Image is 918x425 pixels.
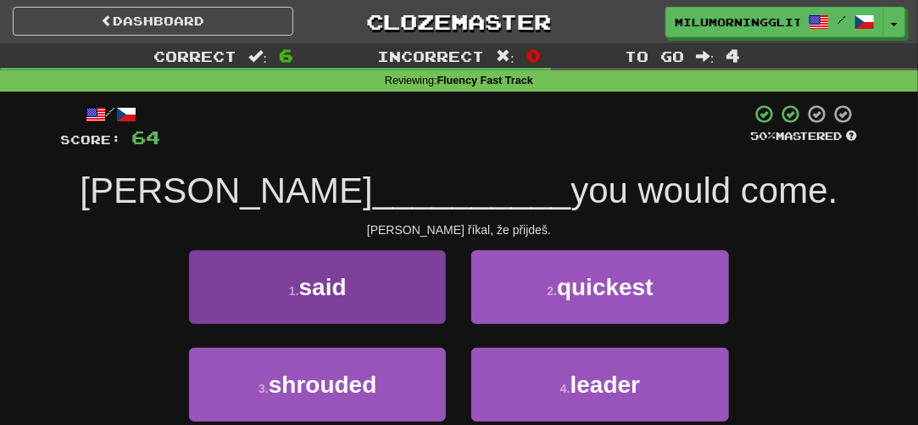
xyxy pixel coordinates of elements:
span: shrouded [269,372,377,398]
div: [PERSON_NAME] říkal, že přijdeš. [61,221,858,238]
span: [PERSON_NAME] [80,171,372,210]
span: MiluMorningGlitter [675,14,800,30]
span: Correct [153,48,236,64]
div: Mastered [751,129,858,144]
button: 1.said [189,250,446,324]
span: __________ [373,171,571,210]
span: : [496,49,515,64]
span: 50 % [751,129,776,143]
a: Clozemaster [319,7,599,36]
small: 3 . [259,382,269,395]
small: 2 . [548,284,558,298]
a: MiluMorningGlitter / [665,7,884,37]
button: 4.leader [471,348,728,422]
button: 3.shrouded [189,348,446,422]
small: 4 . [560,382,570,395]
small: 1 . [289,284,299,298]
span: Score: [61,132,122,147]
span: / [837,14,846,25]
span: quickest [557,274,654,300]
span: 64 [132,126,161,148]
span: leader [570,372,641,398]
div: / [61,103,161,125]
span: Incorrect [377,48,484,64]
span: 6 [279,45,293,65]
span: : [248,49,267,64]
button: 2.quickest [471,250,728,324]
span: 0 [526,45,541,65]
a: Dashboard [13,7,293,36]
span: : [696,49,715,64]
span: you would come. [570,171,837,210]
span: 4 [726,45,741,65]
span: said [299,274,347,300]
span: To go [625,48,684,64]
strong: Fluency Fast Track [437,75,533,87]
